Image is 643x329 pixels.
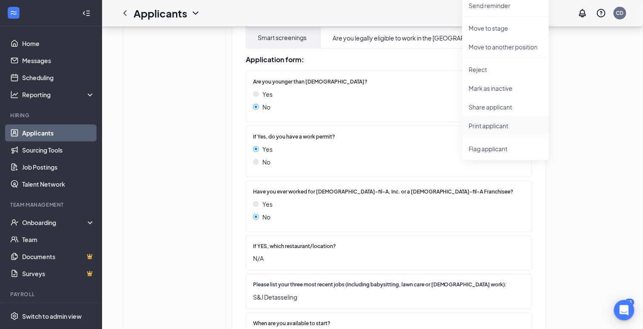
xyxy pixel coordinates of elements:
div: Hiring [10,112,93,119]
p: Share applicant [469,103,542,111]
svg: QuestionInfo [596,8,606,18]
svg: WorkstreamLogo [9,9,18,17]
span: No [262,212,270,222]
div: 23 [625,299,634,306]
span: N/A [253,254,516,263]
span: Yes [262,89,273,99]
svg: UserCheck [10,218,19,227]
a: Applicants [22,124,95,141]
a: Messages [22,52,95,69]
a: Talent Network [22,176,95,193]
span: If YES, which restaurant/location? [253,243,336,251]
a: Job Postings [22,159,95,176]
span: No [262,102,270,112]
svg: ChevronDown [191,8,201,18]
span: Smart screenings [258,27,307,48]
span: Have you ever worked for [DEMOGRAPHIC_DATA]-fil-A, Inc. or a [DEMOGRAPHIC_DATA]-fil-A Franchisee? [253,188,514,196]
div: CD [616,9,624,17]
span: Are you younger than [DEMOGRAPHIC_DATA]? [253,78,367,86]
p: Send reminder [469,1,542,10]
p: Move to stage [469,24,542,32]
a: Scheduling [22,69,95,86]
div: Payroll [10,291,93,298]
svg: Collapse [82,9,91,17]
svg: Analysis [10,90,19,99]
svg: ChevronLeft [120,8,130,18]
div: Open Intercom Messenger [614,300,634,320]
a: DocumentsCrown [22,248,95,265]
span: Yes [262,199,273,209]
div: Are you legally eligible to work in the [GEOGRAPHIC_DATA]? : [333,34,509,42]
div: Application form: [246,55,532,64]
a: SurveysCrown [22,265,95,282]
span: If Yes, do you have a work permit? [253,133,335,141]
p: Reject [469,65,542,74]
a: Team [22,231,95,248]
p: Mark as inactive [469,84,542,92]
svg: Notifications [578,8,588,18]
div: Switch to admin view [22,312,82,320]
span: S&J Detasseling [253,293,516,302]
span: No [262,157,270,167]
span: Yes [262,144,273,154]
div: Onboarding [22,218,88,227]
span: When are you available to start? [253,320,330,328]
p: Move to another position [469,43,542,51]
div: Reporting [22,90,95,99]
a: Home [22,35,95,52]
a: Sourcing Tools [22,141,95,159]
span: Please list your three most recent jobs (including babysitting, lawn care or [DEMOGRAPHIC_DATA] w... [253,281,507,289]
p: Print applicant [469,121,542,130]
svg: Settings [10,312,19,320]
div: Team Management [10,201,93,208]
h1: Applicants [134,6,187,20]
span: Flag applicant [469,144,542,153]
